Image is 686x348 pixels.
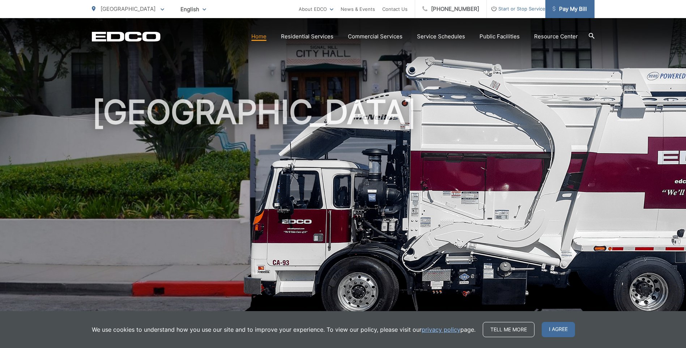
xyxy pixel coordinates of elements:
[483,322,534,337] a: Tell me more
[553,5,587,13] span: Pay My Bill
[417,32,465,41] a: Service Schedules
[101,5,155,12] span: [GEOGRAPHIC_DATA]
[251,32,267,41] a: Home
[92,31,161,42] a: EDCD logo. Return to the homepage.
[281,32,333,41] a: Residential Services
[542,322,575,337] span: I agree
[341,5,375,13] a: News & Events
[299,5,333,13] a: About EDCO
[422,325,460,334] a: privacy policy
[92,325,476,334] p: We use cookies to understand how you use our site and to improve your experience. To view our pol...
[534,32,578,41] a: Resource Center
[382,5,408,13] a: Contact Us
[92,94,595,323] h1: [GEOGRAPHIC_DATA]
[175,3,212,16] span: English
[480,32,520,41] a: Public Facilities
[348,32,402,41] a: Commercial Services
